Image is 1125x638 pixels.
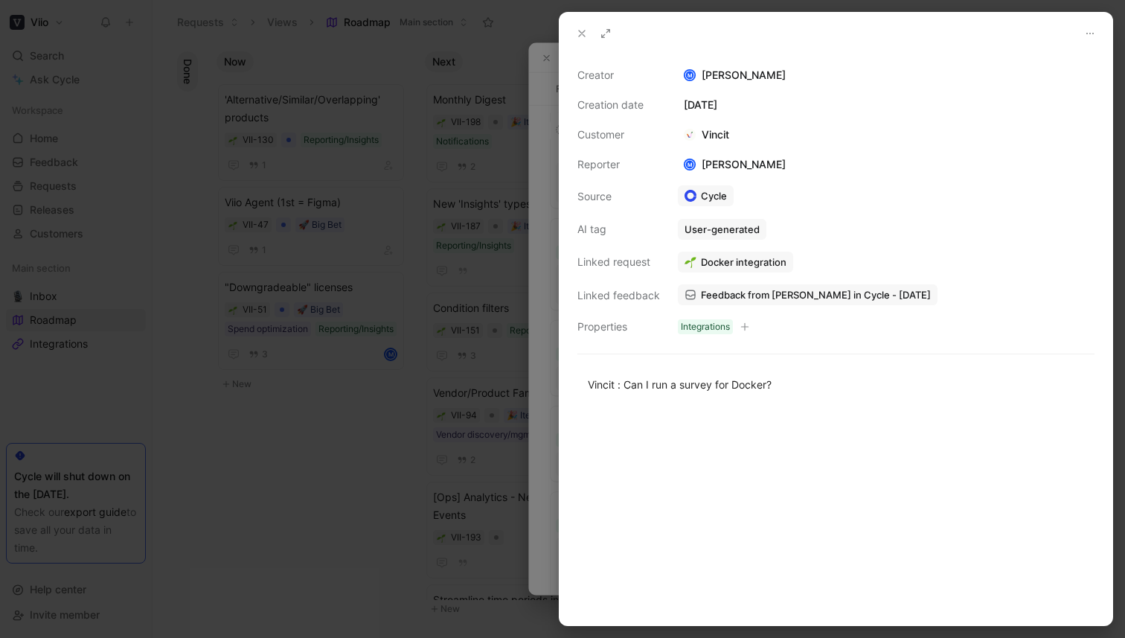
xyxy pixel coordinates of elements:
[577,318,660,336] div: Properties
[701,288,931,302] span: Feedback from [PERSON_NAME] in Cycle - [DATE]
[678,284,937,305] a: Feedback from [PERSON_NAME] in Cycle - [DATE]
[577,66,660,84] div: Creator
[678,66,1094,84] div: [PERSON_NAME]
[678,156,792,173] div: [PERSON_NAME]
[577,287,660,304] div: Linked feedback
[577,253,660,271] div: Linked request
[577,156,660,173] div: Reporter
[685,71,695,80] div: M
[681,319,730,334] div: Integrations
[678,126,735,144] div: Vincit
[588,377,1084,392] div: Vincit : Can I run a survey for Docker?
[684,129,696,141] img: logo
[577,96,660,114] div: Creation date
[685,160,695,170] div: M
[678,185,734,206] a: Cycle
[577,188,660,205] div: Source
[577,126,660,144] div: Customer
[685,223,760,236] div: User-generated
[678,96,1094,114] div: [DATE]
[577,220,660,238] div: AI tag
